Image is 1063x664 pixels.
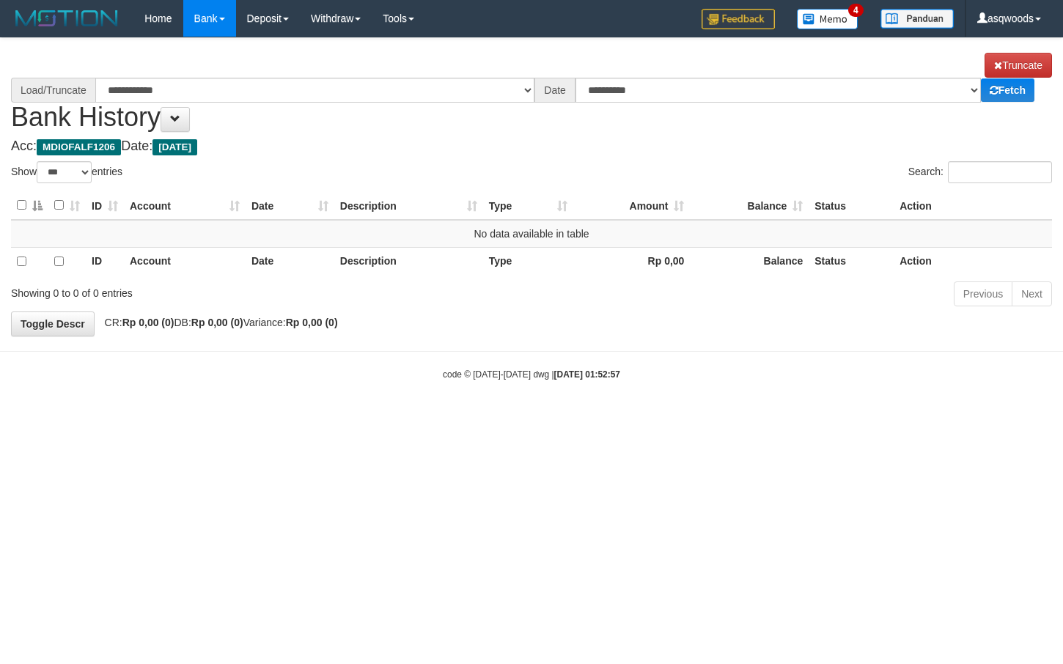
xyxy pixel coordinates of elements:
[908,161,1052,183] label: Search:
[880,9,954,29] img: panduan.png
[554,369,620,380] strong: [DATE] 01:52:57
[894,191,1052,220] th: Action
[37,139,121,155] span: MDIOFALF1206
[534,78,575,103] div: Date
[37,161,92,183] select: Showentries
[443,369,620,380] small: code © [DATE]-[DATE] dwg |
[86,247,124,276] th: ID
[573,191,691,220] th: Amount: activate to sort column ascending
[11,78,95,103] div: Load/Truncate
[948,161,1052,183] input: Search:
[483,191,573,220] th: Type: activate to sort column ascending
[334,247,483,276] th: Description
[11,280,432,300] div: Showing 0 to 0 of 0 entries
[191,317,243,328] strong: Rp 0,00 (0)
[573,247,691,276] th: Rp 0,00
[334,191,483,220] th: Description: activate to sort column ascending
[11,7,122,29] img: MOTION_logo.png
[124,191,246,220] th: Account: activate to sort column ascending
[86,191,124,220] th: ID: activate to sort column ascending
[152,139,197,155] span: [DATE]
[11,220,1052,248] td: No data available in table
[11,53,1052,132] h1: Bank History
[11,161,122,183] label: Show entries
[483,247,573,276] th: Type
[809,191,894,220] th: Status
[98,317,338,328] span: CR: DB: Variance:
[954,281,1012,306] a: Previous
[11,191,48,220] th: : activate to sort column descending
[1012,281,1052,306] a: Next
[246,247,334,276] th: Date
[985,53,1052,78] a: Truncate
[11,311,95,336] a: Toggle Descr
[246,191,334,220] th: Date: activate to sort column ascending
[48,191,86,220] th: : activate to sort column ascending
[11,139,1052,154] h4: Acc: Date:
[286,317,338,328] strong: Rp 0,00 (0)
[690,191,809,220] th: Balance: activate to sort column ascending
[124,247,246,276] th: Account
[690,247,809,276] th: Balance
[797,9,858,29] img: Button%20Memo.svg
[702,9,775,29] img: Feedback.jpg
[894,247,1052,276] th: Action
[981,78,1034,102] a: Fetch
[122,317,174,328] strong: Rp 0,00 (0)
[809,247,894,276] th: Status
[848,4,864,17] span: 4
